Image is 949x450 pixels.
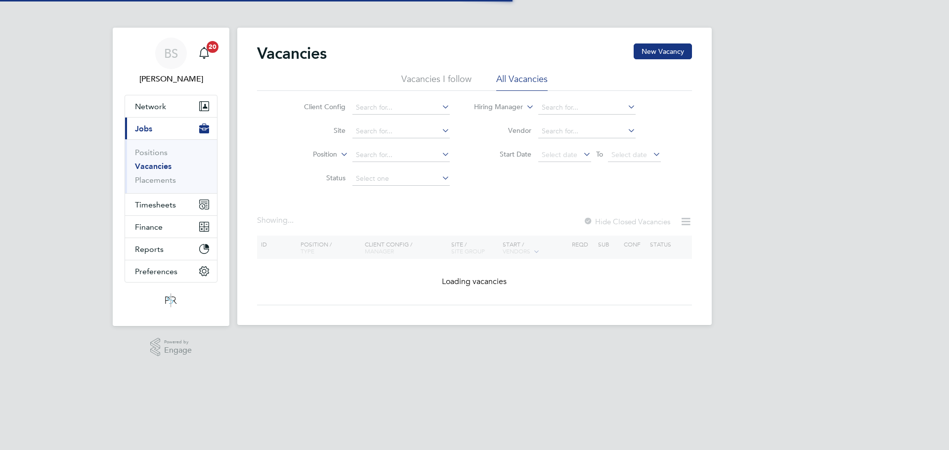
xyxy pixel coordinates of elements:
span: BS [164,47,178,60]
a: 20 [194,38,214,69]
a: Vacancies [135,162,172,171]
h2: Vacancies [257,43,327,63]
button: Finance [125,216,217,238]
button: Reports [125,238,217,260]
a: Placements [135,175,176,185]
a: Positions [135,148,168,157]
label: Hide Closed Vacancies [583,217,670,226]
span: Jobs [135,124,152,133]
span: ... [288,215,294,225]
input: Search for... [352,124,450,138]
label: Site [289,126,345,135]
input: Select one [352,172,450,186]
img: psrsolutions-logo-retina.png [162,292,180,308]
span: Network [135,102,166,111]
label: Vendor [474,126,531,135]
label: Position [280,150,337,160]
button: Timesheets [125,194,217,215]
nav: Main navigation [113,28,229,326]
span: Finance [135,222,163,232]
span: Select date [611,150,647,159]
label: Client Config [289,102,345,111]
input: Search for... [538,124,636,138]
input: Search for... [538,101,636,115]
li: All Vacancies [496,73,548,91]
a: BS[PERSON_NAME] [125,38,217,85]
button: Preferences [125,260,217,282]
a: Powered byEngage [150,338,192,357]
li: Vacancies I follow [401,73,472,91]
span: Beth Seddon [125,73,217,85]
span: 20 [207,41,218,53]
span: To [593,148,606,161]
label: Hiring Manager [466,102,523,112]
span: Reports [135,245,164,254]
button: New Vacancy [634,43,692,59]
label: Start Date [474,150,531,159]
span: Powered by [164,338,192,346]
input: Search for... [352,148,450,162]
div: Showing [257,215,296,226]
div: Jobs [125,139,217,193]
button: Network [125,95,217,117]
button: Jobs [125,118,217,139]
input: Search for... [352,101,450,115]
a: Go to home page [125,292,217,308]
span: Engage [164,346,192,355]
span: Select date [542,150,577,159]
span: Preferences [135,267,177,276]
label: Status [289,173,345,182]
span: Timesheets [135,200,176,209]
